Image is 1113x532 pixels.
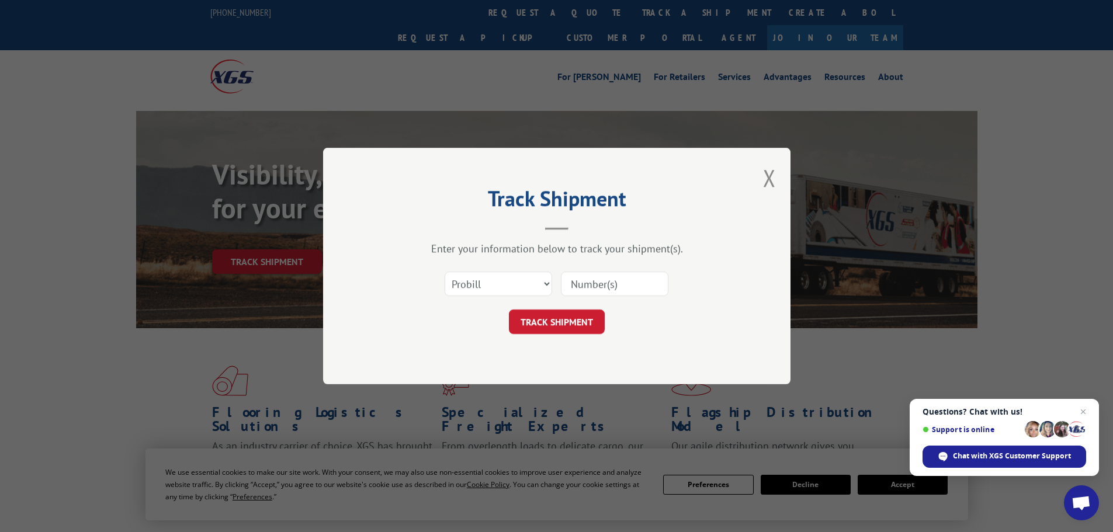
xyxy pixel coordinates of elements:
[953,451,1071,461] span: Chat with XGS Customer Support
[382,242,732,255] div: Enter your information below to track your shipment(s).
[561,272,668,296] input: Number(s)
[509,310,605,334] button: TRACK SHIPMENT
[763,162,776,193] button: Close modal
[1076,405,1090,419] span: Close chat
[1064,485,1099,520] div: Open chat
[923,446,1086,468] div: Chat with XGS Customer Support
[923,407,1086,416] span: Questions? Chat with us!
[923,425,1021,434] span: Support is online
[382,190,732,213] h2: Track Shipment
